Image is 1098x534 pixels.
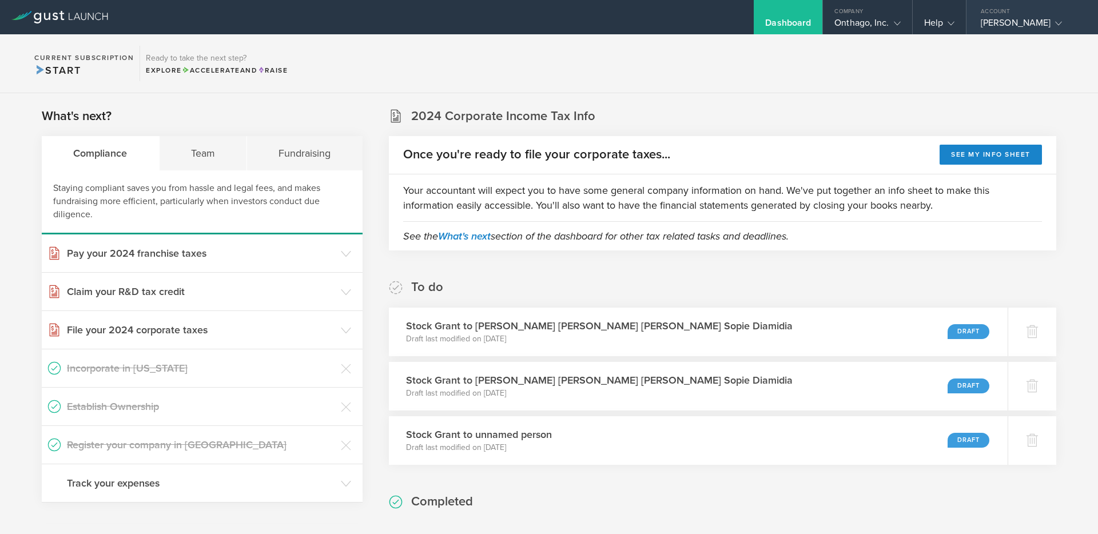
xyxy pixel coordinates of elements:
[948,378,989,393] div: Draft
[406,442,552,453] p: Draft last modified on [DATE]
[146,65,288,75] div: Explore
[765,17,811,34] div: Dashboard
[403,183,1042,213] p: Your accountant will expect you to have some general company information on hand. We've put toget...
[34,54,134,61] h2: Current Subscription
[406,318,793,333] h3: Stock Grant to [PERSON_NAME] [PERSON_NAME] [PERSON_NAME] Sopie Diamidia
[834,17,900,34] div: Onthago, Inc.
[160,136,248,170] div: Team
[1041,479,1098,534] iframe: Chat Widget
[411,279,443,296] h2: To do
[940,145,1042,165] button: See my info sheet
[67,399,335,414] h3: Establish Ownership
[67,284,335,299] h3: Claim your R&D tax credit
[67,437,335,452] h3: Register your company in [GEOGRAPHIC_DATA]
[67,361,335,376] h3: Incorporate in [US_STATE]
[182,66,240,74] span: Accelerate
[403,230,789,242] em: See the section of the dashboard for other tax related tasks and deadlines.
[389,308,1008,356] div: Stock Grant to [PERSON_NAME] [PERSON_NAME] [PERSON_NAME] Sopie DiamidiaDraft last modified on [DA...
[42,170,363,234] div: Staying compliant saves you from hassle and legal fees, and makes fundraising more efficient, par...
[247,136,363,170] div: Fundraising
[389,523,497,532] a: Download all documents (ZIP)
[924,17,954,34] div: Help
[438,230,491,242] a: What's next
[948,324,989,339] div: Draft
[42,108,112,125] h2: What's next?
[403,146,670,163] h2: Once you're ready to file your corporate taxes...
[981,17,1078,34] div: [PERSON_NAME]
[411,493,473,510] h2: Completed
[34,64,81,77] span: Start
[42,136,160,170] div: Compliance
[182,66,258,74] span: and
[389,362,1008,411] div: Stock Grant to [PERSON_NAME] [PERSON_NAME] [PERSON_NAME] Sopie DiamidiaDraft last modified on [DA...
[411,108,595,125] h2: 2024 Corporate Income Tax Info
[406,373,793,388] h3: Stock Grant to [PERSON_NAME] [PERSON_NAME] [PERSON_NAME] Sopie Diamidia
[406,427,552,442] h3: Stock Grant to unnamed person
[389,416,1008,465] div: Stock Grant to unnamed personDraft last modified on [DATE]Draft
[257,66,288,74] span: Raise
[67,476,335,491] h3: Track your expenses
[406,333,793,345] p: Draft last modified on [DATE]
[67,322,335,337] h3: File your 2024 corporate taxes
[146,54,288,62] h3: Ready to take the next step?
[67,246,335,261] h3: Pay your 2024 franchise taxes
[948,433,989,448] div: Draft
[140,46,293,81] div: Ready to take the next step?ExploreAccelerateandRaise
[406,388,793,399] p: Draft last modified on [DATE]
